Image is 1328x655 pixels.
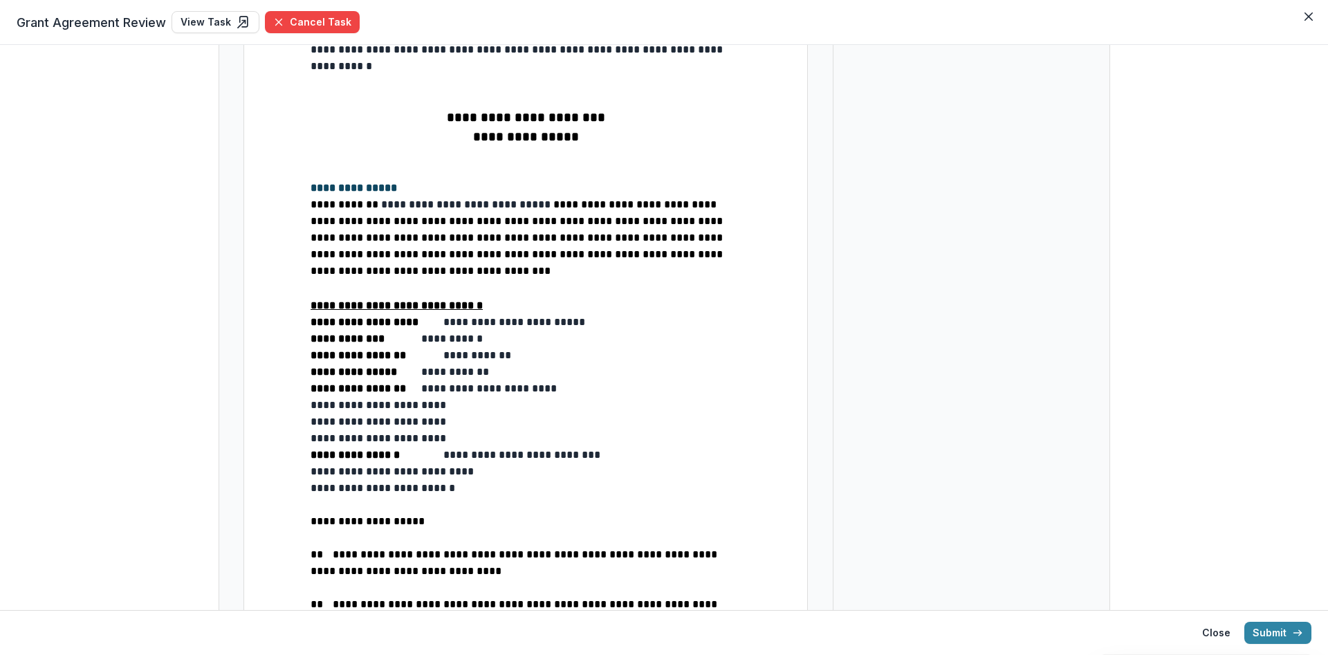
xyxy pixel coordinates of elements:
[17,13,166,32] span: Grant Agreement Review
[1194,622,1239,644] button: Close
[1244,622,1311,644] button: Submit
[265,11,360,33] button: Cancel Task
[1298,6,1320,28] button: Close
[172,11,259,33] a: View Task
